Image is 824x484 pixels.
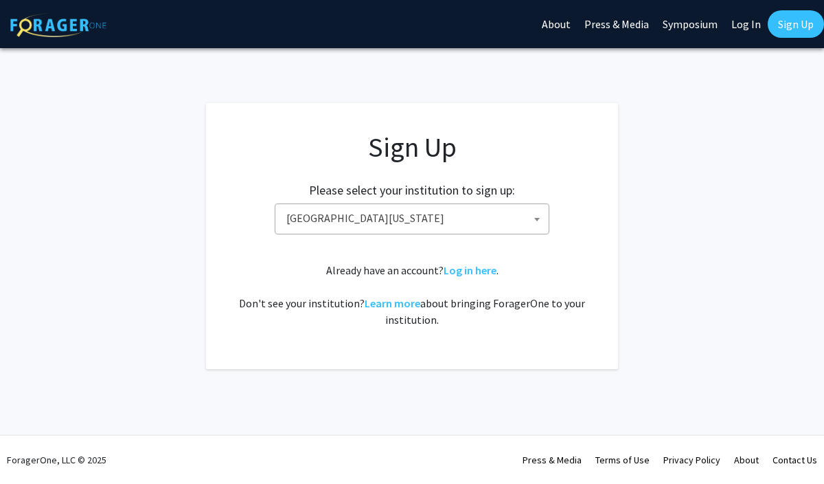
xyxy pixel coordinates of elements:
[7,436,106,484] div: ForagerOne, LLC © 2025
[768,10,824,38] a: Sign Up
[365,296,420,310] a: Learn more about bringing ForagerOne to your institution
[595,454,650,466] a: Terms of Use
[281,204,549,232] span: University of Missouri
[233,131,591,164] h1: Sign Up
[663,454,720,466] a: Privacy Policy
[772,454,817,466] a: Contact Us
[233,262,591,328] div: Already have an account? . Don't see your institution? about bringing ForagerOne to your institut...
[275,203,549,234] span: University of Missouri
[309,183,515,198] h2: Please select your institution to sign up:
[10,13,106,37] img: ForagerOne Logo
[10,422,58,474] iframe: Chat
[523,454,582,466] a: Press & Media
[734,454,759,466] a: About
[444,263,496,277] a: Log in here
